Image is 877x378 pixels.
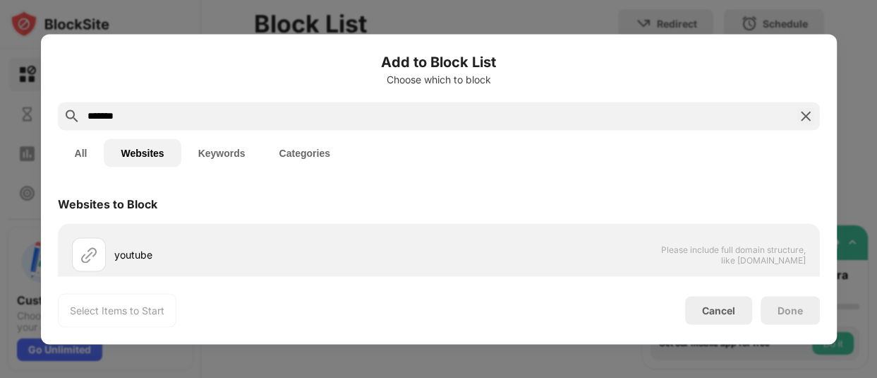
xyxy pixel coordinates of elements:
[58,196,157,211] div: Websites to Block
[58,138,104,167] button: All
[80,246,97,263] img: url.svg
[114,247,439,262] div: youtube
[797,107,814,124] img: search-close
[58,51,820,72] h6: Add to Block List
[660,244,806,265] span: Please include full domain structure, like [DOMAIN_NAME]
[58,73,820,85] div: Choose which to block
[181,138,262,167] button: Keywords
[104,138,181,167] button: Websites
[63,107,80,124] img: search.svg
[702,305,735,317] div: Cancel
[262,138,347,167] button: Categories
[778,305,803,316] div: Done
[70,303,164,317] div: Select Items to Start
